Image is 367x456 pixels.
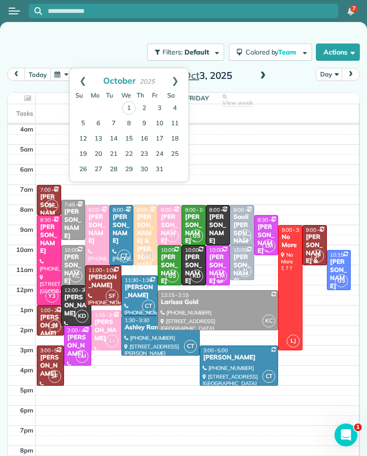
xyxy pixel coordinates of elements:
[161,206,189,213] span: 8:00 - 10:00
[20,306,33,314] span: 1pm
[335,274,348,287] span: GS
[330,258,348,291] div: [PERSON_NAME]
[125,317,150,324] span: 1:30 - 3:30
[167,131,183,147] a: 18
[209,247,240,253] span: 10:00 - 12:00
[20,185,33,193] span: 7am
[281,233,300,250] div: No More
[40,347,65,354] span: 3:00 - 5:00
[166,229,179,242] span: LI
[121,116,137,131] a: 8
[40,217,65,223] span: 8:30 - 1:00
[125,277,152,283] span: 11:30 - 1:30
[65,247,96,253] span: 10:00 - 12:00
[134,70,254,81] h2: Friday 3, 2025
[246,48,300,56] span: Colored by
[34,7,42,15] svg: Focus search
[142,300,155,313] span: CT
[203,347,228,354] span: 3:00 - 5:00
[185,206,213,213] span: 8:00 - 10:00
[222,99,253,107] span: View week
[137,116,152,131] a: 9
[311,250,324,262] span: SF
[20,366,33,374] span: 4pm
[233,253,251,286] div: [PERSON_NAME]
[16,266,33,273] span: 11am
[137,162,152,177] a: 30
[242,267,247,272] span: JM
[214,270,227,282] span: LM
[257,223,276,296] div: [PERSON_NAME] - [GEOGRAPHIC_DATA]
[229,43,312,61] button: Colored byTeam
[45,290,58,303] span: Y3
[306,227,334,233] span: 9:00 - 11:00
[103,75,136,86] span: October
[342,68,360,81] button: next
[147,43,224,61] button: Filters: Default
[190,270,203,282] span: KD
[29,7,42,15] button: Focus search
[40,354,61,378] div: [PERSON_NAME]
[118,250,130,262] span: CT
[162,68,188,92] a: Next
[16,109,33,117] span: Tasks
[161,247,192,253] span: 10:00 - 12:00
[88,267,116,273] span: 11:00 - 1:00
[137,206,164,213] span: 8:00 - 11:00
[167,101,183,116] a: 4
[233,206,261,213] span: 8:00 - 10:00
[161,292,189,298] span: 12:15 - 2:15
[20,165,33,173] span: 6am
[316,68,342,81] button: Day
[185,247,216,253] span: 10:00 - 12:00
[152,101,167,116] a: 3
[152,91,158,99] span: Friday
[122,101,136,115] a: 1
[262,370,275,383] span: CT
[7,68,25,81] button: prev
[106,147,121,162] a: 21
[88,213,107,246] div: [PERSON_NAME]
[152,162,167,177] a: 31
[95,312,119,318] span: 1:15 - 3:15
[161,213,179,246] div: [PERSON_NAME]
[136,213,155,278] div: [PERSON_NAME] & [PERSON_NAME]
[330,251,361,258] span: 10:15 - 12:15
[20,326,33,334] span: 2pm
[106,116,121,131] a: 7
[113,206,140,213] span: 8:00 - 11:00
[40,186,65,193] span: 7:00 - 8:30
[67,334,88,358] div: [PERSON_NAME]
[20,346,33,354] span: 3pm
[305,233,324,298] div: [PERSON_NAME] & [PERSON_NAME]
[70,68,96,92] a: Prev
[341,1,361,22] div: 7 unread notifications
[20,406,33,414] span: 6pm
[167,147,183,162] a: 25
[184,340,197,353] span: CT
[76,310,88,323] span: KD
[65,201,89,208] span: 7:45 - 9:45
[91,131,106,147] a: 13
[121,147,137,162] a: 22
[316,43,360,61] button: Actions
[239,235,251,244] small: 2
[76,147,91,162] a: 19
[335,423,357,446] iframe: Intercom live chat
[9,6,20,16] button: Open menu
[137,101,152,116] a: 2
[184,253,203,286] div: [PERSON_NAME]
[16,246,33,253] span: 10am
[91,116,106,131] a: 6
[76,350,88,363] span: LM
[161,298,276,306] div: Larissa Gold
[152,116,167,131] a: 10
[354,423,362,431] span: 1
[121,131,137,147] a: 15
[186,94,209,102] span: Friday
[190,229,203,242] span: GS
[20,226,33,233] span: 9am
[166,270,179,282] span: GS
[258,217,285,223] span: 8:30 - 10:30
[91,162,106,177] a: 27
